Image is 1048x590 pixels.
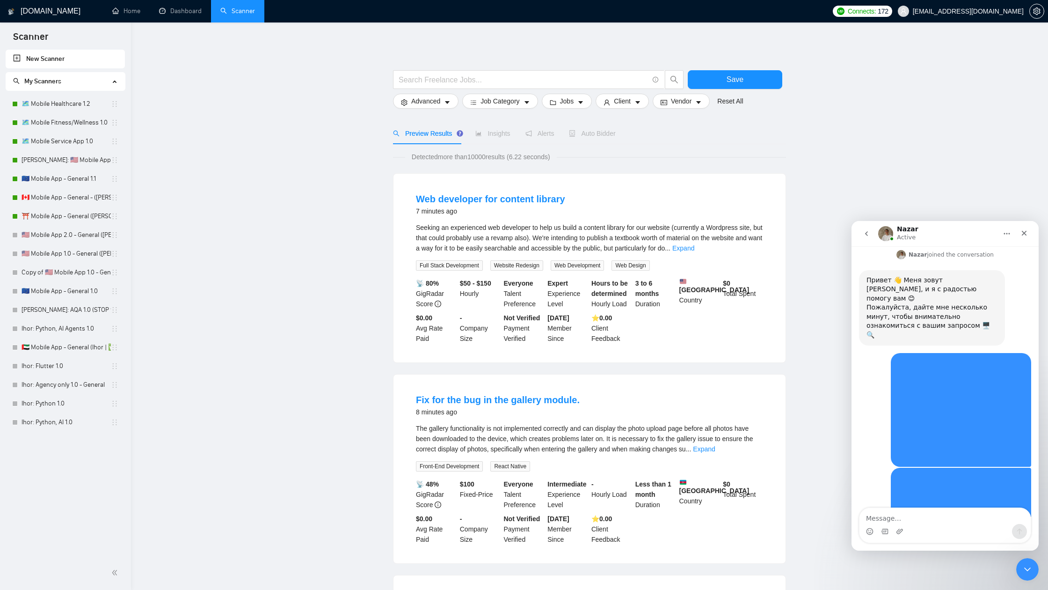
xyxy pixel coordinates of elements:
li: Ihor: Python 1.0 [6,394,125,413]
span: ... [686,445,691,453]
span: folder [550,99,556,106]
span: holder [111,213,118,220]
div: Client Feedback [589,313,633,344]
li: Ihor: Agency only 1.0 - General [6,376,125,394]
b: 📡 48% [416,480,439,488]
div: Fixed-Price [458,479,502,510]
div: Duration [633,278,677,309]
a: searchScanner [220,7,255,15]
a: 🗺️ Mobile Healthcare 1.2 [22,95,111,113]
span: holder [111,100,118,108]
button: idcardVendorcaret-down [653,94,710,109]
button: search [665,70,684,89]
span: holder [111,325,118,332]
span: caret-down [577,99,584,106]
a: 🇨🇦 Mobile App - General - ([PERSON_NAME] | ✅ Immediate Start) [22,188,111,207]
b: Expert [547,280,568,287]
span: ... [665,244,670,252]
span: search [665,75,683,84]
button: folderJobscaret-down [542,94,592,109]
span: Preview Results [393,130,460,137]
span: Front-End Development [416,461,483,472]
a: Expand [693,445,715,453]
span: caret-down [695,99,702,106]
img: 🇺🇸 [680,278,686,285]
b: ⭐️ 0.00 [591,515,612,523]
span: holder [111,344,118,351]
button: Emoji picker [15,307,22,314]
b: Hours to be determined [591,280,628,297]
b: Not Verified [504,314,540,322]
b: Not Verified [504,515,540,523]
li: ⛩️ Mobile App - General (Julia | ✅ Immediate Start) [6,207,125,226]
a: [PERSON_NAME]: 🇺🇸 Mobile App 1.1 - General [22,151,111,170]
button: Send a message… [160,303,175,318]
b: Less than 1 month [635,480,671,498]
div: 7 minutes ago [416,206,565,217]
a: setting [1029,7,1044,15]
span: notification [525,130,532,137]
span: holder [111,156,118,164]
b: Everyone [504,480,533,488]
span: info-circle [653,77,659,83]
div: Total Spent [721,479,765,510]
div: Company Size [458,514,502,545]
span: holder [111,400,118,407]
b: $0.00 [416,515,432,523]
a: 🇪🇺 Mobile App - General 1.0 [22,282,111,301]
li: Ihor: Python, AI Agents 1.0 [6,319,125,338]
span: caret-down [634,99,641,106]
li: Julia: 🇺🇸 Mobile App 1.1 - General [6,151,125,170]
span: Scanner [6,30,56,50]
a: Ihor: Agency only 1.0 - General [22,376,111,394]
span: holder [111,288,118,295]
span: React Native [490,461,530,472]
span: Save [727,74,743,85]
span: The gallery functionality is not implemented correctly and can display the photo upload page befo... [416,425,753,453]
span: user [604,99,610,106]
a: 🇺🇸 Mobile App 2.0 - General ([PERSON_NAME] | ✅ Quick Start) [22,226,111,244]
span: setting [401,99,408,106]
span: Alerts [525,130,554,137]
div: The gallery functionality is not implemented correctly and can display the photo upload page befo... [416,423,763,454]
li: Julia: AQA 1.0 (STOP for now) [6,301,125,319]
li: Ihor: Python, AI 1.0 [6,413,125,432]
div: GigRadar Score [414,479,458,510]
li: 🗺️ Mobile Service App 1.0 [6,132,125,151]
b: [GEOGRAPHIC_DATA] [679,278,750,294]
button: userClientcaret-down [596,94,649,109]
div: Tooltip anchor [456,129,464,138]
a: Copy of 🇺🇸 Mobile App 1.0 - General ([PERSON_NAME]) [22,263,111,282]
li: New Scanner [6,50,125,68]
span: holder [111,194,118,201]
span: holder [111,250,118,258]
span: Seeking an experienced web developer to help us build a content library for our website (currentl... [416,224,763,252]
div: Hourly Load [589,278,633,309]
a: 🇦🇪 Mobile App - General (Ihor | ✅ Immediate Start) [22,338,111,357]
b: $ 0 [723,480,730,488]
span: setting [1030,7,1044,15]
li: 🇺🇸 Mobile App 1.0 - General (Julia) [6,244,125,263]
a: Expand [672,244,694,252]
span: search [13,78,20,84]
span: holder [111,269,118,276]
span: info-circle [435,301,441,307]
b: [DATE] [547,314,569,322]
a: Fix for the bug in the gallery module. [416,395,580,405]
div: GigRadar Score [414,278,458,309]
div: Avg Rate Paid [414,514,458,545]
span: double-left [111,568,121,577]
div: konon31031@gmail.com says… [7,247,180,369]
span: Advanced [411,96,440,106]
div: Talent Preference [502,479,546,510]
span: Job Category [480,96,519,106]
div: Experience Level [546,278,589,309]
